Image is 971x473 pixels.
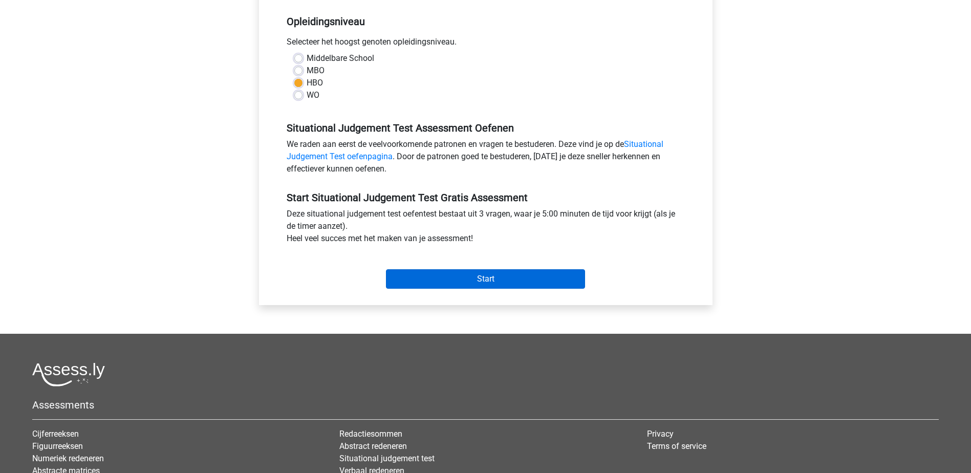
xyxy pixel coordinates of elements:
[647,441,706,451] a: Terms of service
[307,64,325,77] label: MBO
[647,429,674,439] a: Privacy
[279,36,693,52] div: Selecteer het hoogst genoten opleidingsniveau.
[287,122,685,134] h5: Situational Judgement Test Assessment Oefenen
[307,52,374,64] label: Middelbare School
[32,454,104,463] a: Numeriek redeneren
[386,269,585,289] input: Start
[32,362,105,386] img: Assessly logo
[339,429,402,439] a: Redactiesommen
[339,441,407,451] a: Abstract redeneren
[307,89,319,101] label: WO
[339,454,435,463] a: Situational judgement test
[287,191,685,204] h5: Start Situational Judgement Test Gratis Assessment
[307,77,323,89] label: HBO
[32,441,83,451] a: Figuurreeksen
[32,399,939,411] h5: Assessments
[279,138,693,179] div: We raden aan eerst de veelvoorkomende patronen en vragen te bestuderen. Deze vind je op de . Door...
[287,11,685,32] h5: Opleidingsniveau
[32,429,79,439] a: Cijferreeksen
[279,208,693,249] div: Deze situational judgement test oefentest bestaat uit 3 vragen, waar je 5:00 minuten de tijd voor...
